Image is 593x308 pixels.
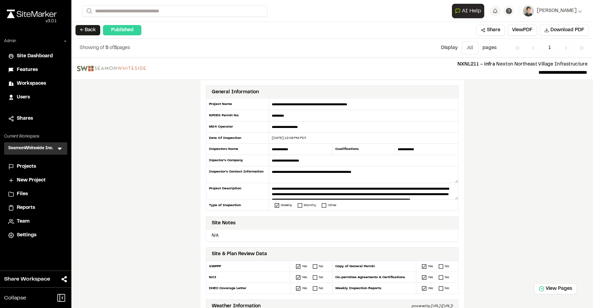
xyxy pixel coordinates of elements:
[445,264,449,269] div: No
[206,261,290,272] div: SWPPP
[523,5,582,16] button: [PERSON_NAME]
[17,177,46,184] span: New Project
[8,163,63,170] a: Projects
[452,4,487,18] div: Open AI Assistant
[206,283,290,294] div: DHEC Coverage Letter
[543,42,556,55] span: 1
[206,144,269,155] div: Inspectors Name
[332,283,416,294] div: Weekly Inspection Reports
[534,283,577,294] button: View Pages
[302,264,307,269] div: Yes
[8,52,63,60] a: Site Dashboard
[445,275,449,280] div: No
[441,44,458,52] p: Display
[319,286,323,291] div: No
[4,38,16,44] p: Admin
[332,272,416,283] div: Co-permitee Agreements & Certifications
[550,26,584,34] span: Download PDF
[281,203,292,208] div: Weekly
[8,145,53,152] h3: SeamonWhiteside Inc.
[105,46,108,50] span: 5
[17,163,36,170] span: Projects
[206,200,269,211] div: Type of Inspection
[8,66,63,74] a: Features
[510,42,589,55] nav: Navigation
[304,203,316,208] div: Monthy
[206,99,269,110] div: Project Name
[523,5,534,16] img: User
[332,144,395,155] div: Qualifications
[80,46,105,50] span: Showing of
[151,61,588,68] p: Nexton Northeast Village Infrastructure
[319,275,323,280] div: No
[17,52,53,60] span: Site Dashboard
[17,80,46,87] span: Workspaces
[476,25,505,36] button: Share
[17,190,28,198] span: Files
[8,80,63,87] a: Workspaces
[4,275,50,283] span: Share Workspace
[212,250,267,258] div: Site & Plan Review Data
[77,66,146,71] img: file
[4,294,26,302] span: Collapse
[206,110,269,121] div: NPDES Permit No.
[206,121,269,133] div: MS4 Operator
[462,7,481,15] span: AI Help
[452,4,484,18] button: Open AI Assistant
[17,218,30,225] span: Team
[302,275,307,280] div: Yes
[428,275,433,280] div: Yes
[7,18,57,24] div: Oh geez...please don't...
[302,286,307,291] div: Yes
[269,135,458,141] div: [DATE] 12:08 PM PDT
[8,232,63,239] a: Settings
[75,25,100,35] button: ← Back
[328,203,337,208] div: Other
[8,190,63,198] a: Files
[17,204,35,212] span: Reports
[212,220,235,227] div: Site Notes
[445,286,449,291] div: No
[428,264,433,269] div: Yes
[482,44,497,52] p: page s
[17,66,38,74] span: Features
[212,88,259,96] div: General Information
[206,133,269,144] div: Date Of Inspection
[4,133,67,140] p: Current Workspace
[462,42,478,55] button: All
[206,155,269,166] div: Inpector's Company
[332,261,416,272] div: Copy of General Permit
[319,264,323,269] div: No
[209,233,455,239] p: N/A
[8,115,63,122] a: Shares
[114,46,117,50] span: 5
[457,62,495,67] span: NXNL211 - infra
[17,232,36,239] span: Settings
[206,166,269,183] div: Inspector's Contact Information
[8,204,63,212] a: Reports
[82,5,95,17] button: Search
[8,177,63,184] a: New Project
[428,286,433,291] div: Yes
[103,25,141,35] div: Published
[206,183,269,200] div: Project Description
[7,10,57,18] img: rebrand.png
[540,25,589,36] button: Download PDF
[17,94,30,101] span: Users
[8,94,63,101] a: Users
[508,25,537,36] button: ViewPDF
[80,44,130,52] p: of pages
[8,218,63,225] a: Team
[537,7,577,15] span: [PERSON_NAME]
[206,272,290,283] div: NOI
[17,115,33,122] span: Shares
